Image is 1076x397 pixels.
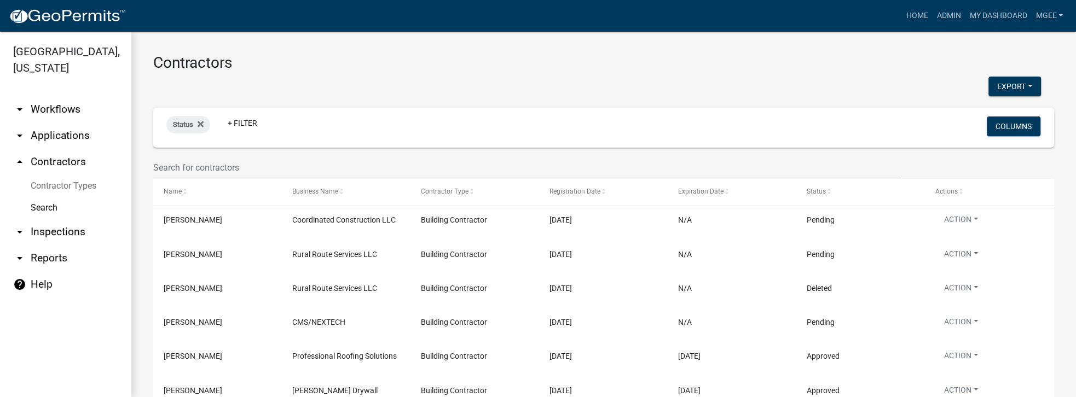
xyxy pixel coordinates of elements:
[678,284,692,293] span: N/A
[935,282,987,298] button: Action
[282,179,410,205] datatable-header-cell: Business Name
[292,250,377,259] span: Rural Route Services LLC
[678,250,692,259] span: N/A
[965,5,1031,26] a: My Dashboard
[678,352,701,360] span: 12/31/2025
[807,215,835,224] span: Pending
[13,129,26,142] i: arrow_drop_down
[164,215,222,224] span: Cody McWhirter
[421,318,487,326] span: Building Contractor
[292,352,397,360] span: Professional Roofing Solutions
[153,179,282,205] datatable-header-cell: Name
[421,386,487,395] span: Building Contractor
[678,318,692,326] span: N/A
[807,188,826,195] span: Status
[549,188,600,195] span: Registration Date
[935,248,987,264] button: Action
[13,252,26,265] i: arrow_drop_down
[539,179,668,205] datatable-header-cell: Registration Date
[549,352,572,360] span: 10/02/2025
[807,352,840,360] span: Approved
[421,352,487,360] span: Building Contractor
[13,103,26,116] i: arrow_drop_down
[925,179,1054,205] datatable-header-cell: Actions
[164,284,222,293] span: Chase Miller
[678,386,701,395] span: 12/31/2025
[935,350,987,366] button: Action
[988,77,1041,96] button: Export
[807,284,832,293] span: Deleted
[153,54,1054,72] h3: Contractors
[807,250,835,259] span: Pending
[668,179,796,205] datatable-header-cell: Expiration Date
[1031,5,1067,26] a: mgee
[421,250,487,259] span: Building Contractor
[421,188,468,195] span: Contractor Type
[421,215,487,224] span: Building Contractor
[13,278,26,291] i: help
[935,188,958,195] span: Actions
[173,120,193,129] span: Status
[410,179,539,205] datatable-header-cell: Contractor Type
[549,386,572,395] span: 10/02/2025
[164,250,222,259] span: Chase Miller
[164,352,222,360] span: Holly Hall
[678,188,724,195] span: Expiration Date
[935,316,987,332] button: Action
[932,5,965,26] a: Admin
[292,318,345,326] span: CMS/NEXTECH
[935,214,987,230] button: Action
[421,284,487,293] span: Building Contractor
[164,188,182,195] span: Name
[164,386,222,395] span: Juan Favela
[153,156,901,179] input: Search for contractors
[164,318,222,326] span: DAVID GRZECH
[219,113,266,133] a: + Filter
[549,284,572,293] span: 10/03/2025
[13,225,26,238] i: arrow_drop_down
[292,284,377,293] span: Rural Route Services LLC
[292,188,338,195] span: Business Name
[678,215,692,224] span: N/A
[549,250,572,259] span: 10/03/2025
[807,386,840,395] span: Approved
[549,215,572,224] span: 10/06/2025
[13,155,26,168] i: arrow_drop_up
[796,179,925,205] datatable-header-cell: Status
[292,215,396,224] span: Coordinated Construction LLC
[549,318,572,326] span: 10/03/2025
[987,116,1040,136] button: Columns
[901,5,932,26] a: Home
[807,318,835,326] span: Pending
